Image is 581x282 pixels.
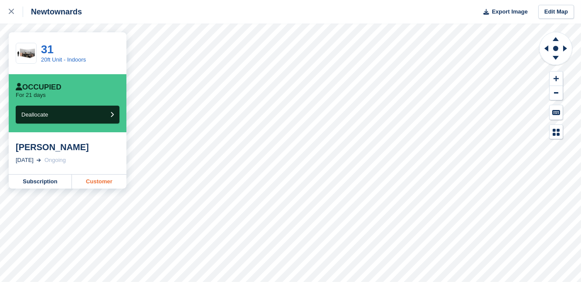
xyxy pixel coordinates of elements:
p: For 21 days [16,92,46,99]
div: [PERSON_NAME] [16,142,119,152]
a: 31 [41,43,54,56]
span: Export Image [492,7,527,16]
button: Zoom In [550,72,563,86]
img: 125-sqft-unit.jpg [16,46,36,61]
div: [DATE] [16,156,34,165]
button: Zoom Out [550,86,563,100]
span: Deallocate [21,111,48,118]
img: arrow-right-light-icn-cde0832a797a2874e46488d9cf13f60e5c3a73dbe684e267c42b8395dfbc2abf.svg [37,158,41,162]
button: Export Image [478,5,528,19]
div: Occupied [16,83,61,92]
button: Map Legend [550,125,563,139]
div: Newtownards [23,7,82,17]
a: 20ft Unit - Indoors [41,56,86,63]
a: Subscription [9,175,72,189]
button: Keyboard Shortcuts [550,105,563,120]
button: Deallocate [16,106,119,124]
a: Edit Map [538,5,574,19]
a: Customer [72,175,126,189]
div: Ongoing [44,156,66,165]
